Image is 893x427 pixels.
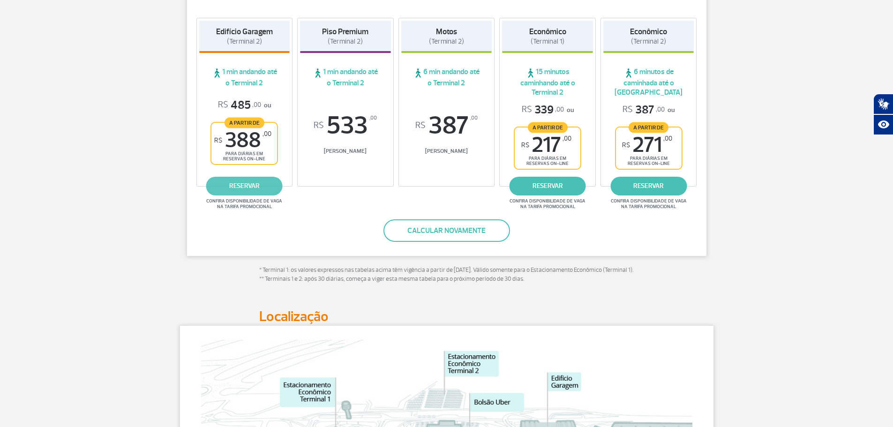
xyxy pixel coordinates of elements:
[622,135,672,156] span: 271
[259,266,634,284] p: * Terminal 1: os valores expressos nas tabelas acima têm vigência a partir de [DATE]. Válido some...
[314,120,324,131] sup: R$
[225,117,264,128] span: A partir de
[429,37,464,46] span: (Terminal 2)
[563,135,571,142] sup: ,00
[624,156,674,166] span: para diárias em reservas on-line
[873,94,893,114] button: Abrir tradutor de língua de sinais.
[383,219,510,242] button: Calcular novamente
[436,27,457,37] strong: Motos
[609,198,688,210] span: Confira disponibilidade de vaga na tarifa promocional
[521,141,529,149] sup: R$
[219,151,269,162] span: para diárias em reservas on-line
[401,113,492,138] span: 387
[502,67,593,97] span: 15 minutos caminhando até o Terminal 2
[205,198,284,210] span: Confira disponibilidade de vaga na tarifa promocional
[623,103,675,117] p: ou
[470,113,478,123] sup: ,00
[218,98,271,112] p: ou
[263,130,271,138] sup: ,00
[510,177,586,195] a: reservar
[216,27,273,37] strong: Edifício Garagem
[300,67,391,88] span: 1 min andando até o Terminal 2
[622,141,630,149] sup: R$
[322,27,368,37] strong: Piso Premium
[623,103,665,117] span: 387
[415,120,426,131] sup: R$
[531,37,564,46] span: (Terminal 1)
[300,148,391,155] span: [PERSON_NAME]
[508,198,587,210] span: Confira disponibilidade de vaga na tarifa promocional
[227,37,262,46] span: (Terminal 2)
[873,114,893,135] button: Abrir recursos assistivos.
[206,177,283,195] a: reservar
[218,98,261,112] span: 485
[214,136,222,144] sup: R$
[610,177,687,195] a: reservar
[521,135,571,156] span: 217
[369,113,377,123] sup: ,00
[401,148,492,155] span: [PERSON_NAME]
[199,67,290,88] span: 1 min andando até o Terminal 2
[401,67,492,88] span: 6 min andando até o Terminal 2
[529,27,566,37] strong: Econômico
[630,27,667,37] strong: Econômico
[300,113,391,138] span: 533
[523,156,572,166] span: para diárias em reservas on-line
[522,103,564,117] span: 339
[873,94,893,135] div: Plugin de acessibilidade da Hand Talk.
[631,37,666,46] span: (Terminal 2)
[214,130,271,151] span: 388
[629,122,668,133] span: A partir de
[603,67,694,97] span: 6 minutos de caminhada até o [GEOGRAPHIC_DATA]
[522,103,574,117] p: ou
[528,122,568,133] span: A partir de
[259,308,634,325] h2: Localização
[328,37,363,46] span: (Terminal 2)
[663,135,672,142] sup: ,00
